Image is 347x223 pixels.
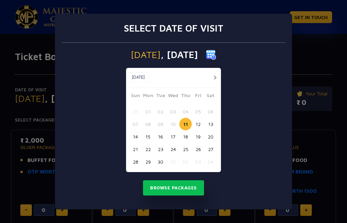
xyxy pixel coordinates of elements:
[179,155,192,168] button: 02
[167,105,179,118] button: 03
[154,155,167,168] button: 30
[204,105,217,118] button: 06
[129,155,142,168] button: 28
[154,130,167,143] button: 16
[142,118,154,130] button: 08
[192,155,204,168] button: 03
[192,118,204,130] button: 12
[129,118,142,130] button: 07
[129,130,142,143] button: 14
[154,92,167,101] span: Tue
[204,143,217,155] button: 27
[142,105,154,118] button: 01
[204,92,217,101] span: Sat
[192,143,204,155] button: 26
[192,92,204,101] span: Fri
[142,155,154,168] button: 29
[192,130,204,143] button: 19
[143,180,204,196] button: Browse Packages
[161,50,198,59] span: , [DATE]
[142,92,154,101] span: Mon
[142,130,154,143] button: 15
[131,50,161,59] span: [DATE]
[206,50,216,60] img: calender icon
[192,105,204,118] button: 05
[142,143,154,155] button: 22
[167,118,179,130] button: 10
[129,105,142,118] button: 31
[167,155,179,168] button: 01
[128,72,148,82] button: [DATE]
[204,118,217,130] button: 13
[124,22,223,34] h3: Select date of visit
[154,118,167,130] button: 09
[167,130,179,143] button: 17
[179,143,192,155] button: 25
[179,118,192,130] button: 11
[154,143,167,155] button: 23
[179,105,192,118] button: 04
[179,130,192,143] button: 18
[179,92,192,101] span: Thu
[167,143,179,155] button: 24
[204,155,217,168] button: 04
[204,130,217,143] button: 20
[154,105,167,118] button: 02
[129,143,142,155] button: 21
[129,92,142,101] span: Sun
[167,92,179,101] span: Wed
